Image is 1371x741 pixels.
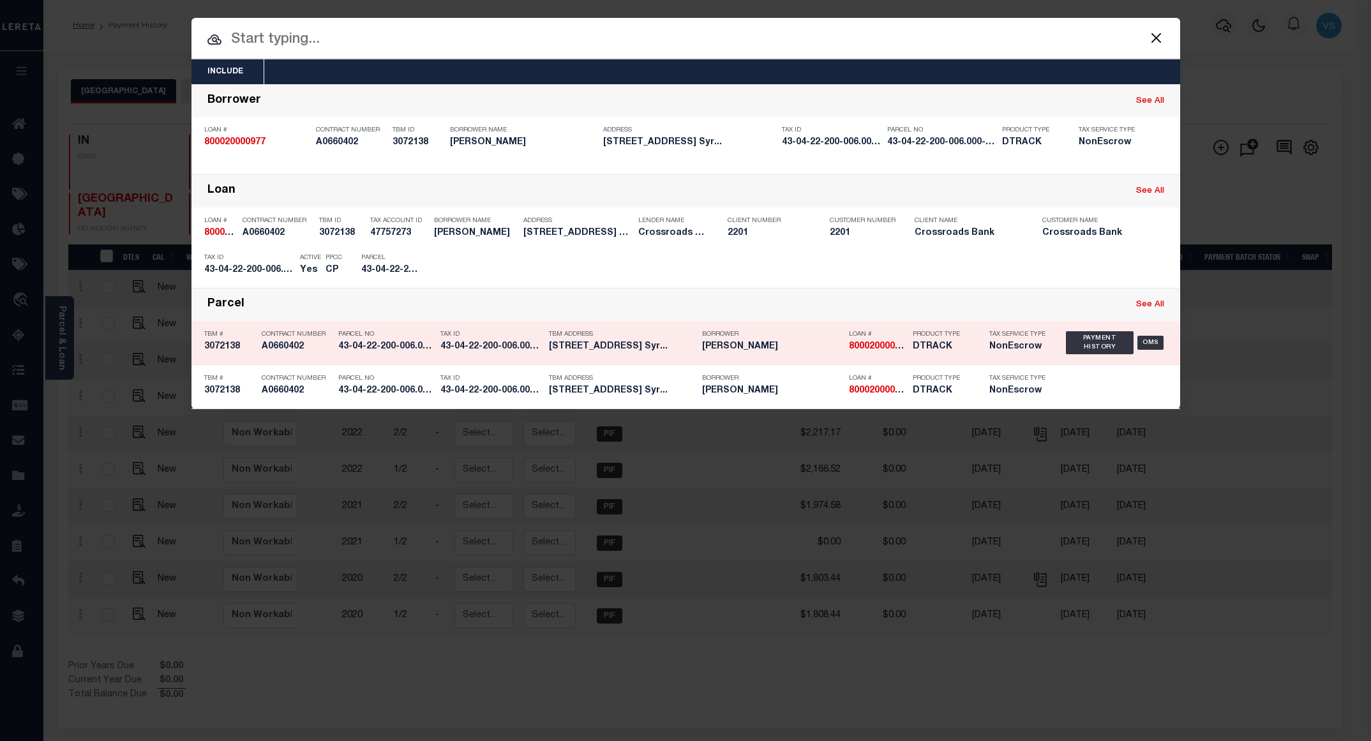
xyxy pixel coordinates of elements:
[549,331,696,338] p: TBM Address
[361,265,419,276] h5: 43-04-22-200-006.000-025
[204,137,310,148] h5: 800020000977
[243,217,313,225] p: Contract Number
[319,228,364,239] h5: 3072138
[1042,228,1151,239] h5: Crossroads Bank
[262,385,332,396] h5: A0660402
[393,137,444,148] h5: 3072138
[728,228,811,239] h5: 2201
[603,137,775,148] h5: 10208 N State Rd 13 Unit 95 Syr...
[262,331,332,338] p: Contract Number
[913,341,970,352] h5: DTRACK
[1136,187,1164,195] a: See All
[204,138,266,147] strong: 800020000977
[915,228,1023,239] h5: Crossroads Bank
[702,385,843,396] h5: Charles W. Siwy
[1136,97,1164,105] a: See All
[338,385,434,396] h5: 43-04-22-200-006.000-025
[1136,301,1164,309] a: See All
[989,341,1047,352] h5: NonEscrow
[1137,336,1164,350] div: OMS
[638,217,708,225] p: Lender Name
[204,228,266,237] strong: 800020000977
[204,265,294,276] h5: 43-04-22-200-006.000-025
[440,385,543,396] h5: 43-04-22-200-006.000-025
[849,341,906,352] h5: 800020000977
[830,228,894,239] h5: 2201
[523,228,632,239] h5: 10208 N State Rd 13 Unit 95 Syr...
[370,217,428,225] p: Tax Account ID
[204,331,255,338] p: TBM #
[1002,137,1060,148] h5: DTRACK
[450,137,597,148] h5: Charles W. Siwy
[849,331,906,338] p: Loan #
[440,375,543,382] p: Tax ID
[434,228,517,239] h5: CHARLES SIWY
[887,137,996,148] h5: 43-04-22-200-006.000-025
[191,59,259,84] button: Include
[370,228,428,239] h5: 47757273
[204,254,294,262] p: Tax ID
[1079,137,1142,148] h5: NonEscrow
[338,375,434,382] p: Parcel No
[849,386,910,395] strong: 800020000977
[782,137,881,148] h5: 43-04-22-200-006.000-025
[326,254,342,262] p: PPCC
[989,385,1047,396] h5: NonEscrow
[1066,331,1134,354] div: Payment History
[338,331,434,338] p: Parcel No
[207,94,261,109] div: Borrower
[207,184,236,198] div: Loan
[316,126,386,134] p: Contract Number
[830,217,895,225] p: Customer Number
[989,375,1047,382] p: Tax Service Type
[204,385,255,396] h5: 3072138
[728,217,811,225] p: Client Number
[782,126,881,134] p: Tax ID
[300,254,321,262] p: Active
[638,228,708,239] h5: Crossroads Bank
[1042,217,1151,225] p: Customer Name
[1148,29,1165,46] button: Close
[393,126,444,134] p: TBM ID
[913,385,970,396] h5: DTRACK
[450,126,597,134] p: Borrower Name
[1002,126,1060,134] p: Product Type
[887,126,996,134] p: Parcel No
[204,228,236,239] h5: 800020000977
[849,375,906,382] p: Loan #
[1079,126,1142,134] p: Tax Service Type
[326,265,342,276] h5: CP
[989,331,1047,338] p: Tax Service Type
[243,228,313,239] h5: A0660402
[702,375,843,382] p: Borrower
[440,341,543,352] h5: 43-04-22-200-006.000-025
[361,254,419,262] p: Parcel
[204,375,255,382] p: TBM #
[849,342,910,351] strong: 800020000977
[603,126,775,134] p: Address
[300,265,319,276] h5: Yes
[913,375,970,382] p: Product Type
[549,341,696,352] h5: 10208 N State Rd 13 Unit 95 Syr...
[191,29,1180,51] input: Start typing...
[207,297,244,312] div: Parcel
[915,217,1023,225] p: Client Name
[549,375,696,382] p: TBM Address
[702,331,843,338] p: Borrower
[434,217,517,225] p: Borrower Name
[338,341,434,352] h5: 43-04-22-200-006.000-025
[204,126,310,134] p: Loan #
[849,385,906,396] h5: 800020000977
[316,137,386,148] h5: A0660402
[440,331,543,338] p: Tax ID
[204,341,255,352] h5: 3072138
[319,217,364,225] p: TBM ID
[262,375,332,382] p: Contract Number
[204,217,236,225] p: Loan #
[549,385,696,396] h5: 10208 N State Rd 13 Unit 95 Syr...
[523,217,632,225] p: Address
[913,331,970,338] p: Product Type
[702,341,843,352] h5: Charles W. Siwy
[262,341,332,352] h5: A0660402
